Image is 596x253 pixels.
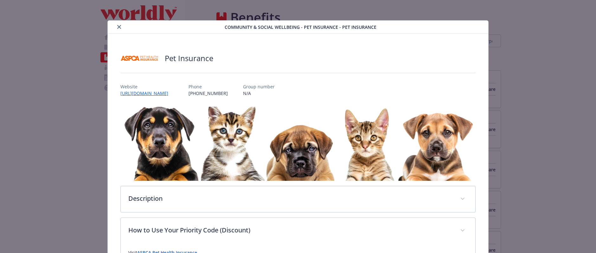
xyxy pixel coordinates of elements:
p: Description [128,194,453,203]
p: Website [120,83,173,90]
button: close [115,23,123,31]
p: How to Use Your Priority Code (Discount) [128,225,453,235]
img: banner [120,107,476,181]
a: [URL][DOMAIN_NAME] [120,90,173,96]
p: Group number [243,83,275,90]
div: How to Use Your Priority Code (Discount) [121,218,476,244]
p: [PHONE_NUMBER] [189,90,228,97]
img: ASPCA Pet Health Insurance [120,49,158,68]
div: Description [121,186,476,212]
h2: Pet Insurance [165,53,213,64]
p: Phone [189,83,228,90]
p: N/A [243,90,275,97]
span: Community & Social Wellbeing - Pet Insurance - Pet Insurance [225,24,376,30]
